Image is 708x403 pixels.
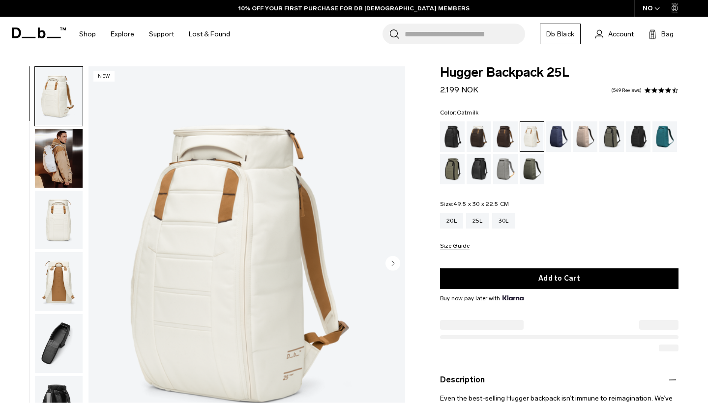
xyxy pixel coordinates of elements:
[72,17,237,52] nav: Main Navigation
[453,201,509,207] span: 49.5 x 30 x 22.5 CM
[661,29,674,39] span: Bag
[79,17,96,52] a: Shop
[440,85,478,94] span: 2.199 NOK
[492,213,515,229] a: 30L
[611,88,642,93] a: 549 reviews
[238,4,470,13] a: 10% OFF YOUR FIRST PURCHASE FOR DB [DEMOGRAPHIC_DATA] MEMBERS
[34,314,83,374] button: Hugger Backpack 25L Oatmilk
[467,154,491,184] a: Reflective Black
[467,121,491,152] a: Cappuccino
[466,213,489,229] a: 25L
[440,110,478,115] legend: Color:
[34,128,83,188] button: Hugger Backpack 25L Oatmilk
[608,29,634,39] span: Account
[457,109,479,116] span: Oatmilk
[35,252,83,311] img: Hugger Backpack 25L Oatmilk
[520,121,544,152] a: Oatmilk
[93,71,115,82] p: New
[440,66,678,79] span: Hugger Backpack 25L
[502,295,524,300] img: {"height" => 20, "alt" => "Klarna"}
[189,17,230,52] a: Lost & Found
[493,121,518,152] a: Espresso
[440,374,678,386] button: Description
[440,243,470,250] button: Size Guide
[440,154,465,184] a: Mash Green
[440,201,509,207] legend: Size:
[599,121,624,152] a: Forest Green
[35,129,83,188] img: Hugger Backpack 25L Oatmilk
[35,67,83,126] img: Hugger Backpack 25L Oatmilk
[540,24,581,44] a: Db Black
[385,256,400,272] button: Next slide
[546,121,571,152] a: Blue Hour
[34,190,83,250] button: Hugger Backpack 25L Oatmilk
[626,121,650,152] a: Charcoal Grey
[149,17,174,52] a: Support
[34,252,83,312] button: Hugger Backpack 25L Oatmilk
[652,121,677,152] a: Midnight Teal
[35,314,83,373] img: Hugger Backpack 25L Oatmilk
[440,213,463,229] a: 20L
[440,268,678,289] button: Add to Cart
[573,121,597,152] a: Fogbow Beige
[440,294,524,303] span: Buy now pay later with
[34,66,83,126] button: Hugger Backpack 25L Oatmilk
[35,191,83,250] img: Hugger Backpack 25L Oatmilk
[649,28,674,40] button: Bag
[440,121,465,152] a: Black Out
[111,17,134,52] a: Explore
[493,154,518,184] a: Sand Grey
[520,154,544,184] a: Moss Green
[595,28,634,40] a: Account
